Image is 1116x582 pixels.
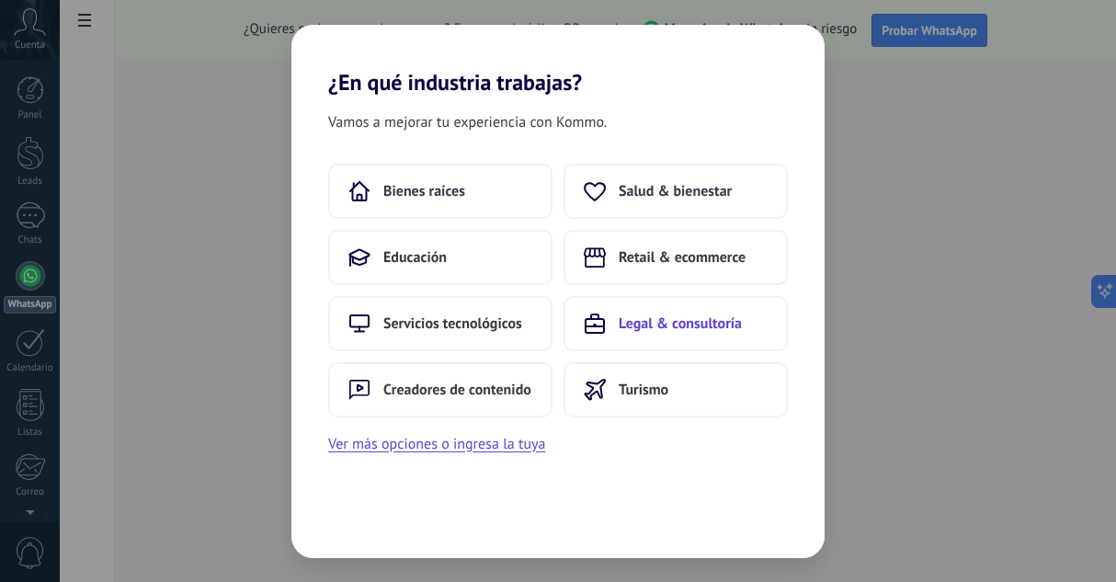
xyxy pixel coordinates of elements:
span: Creadores de contenido [383,381,531,399]
span: Retail & ecommerce [619,248,746,267]
button: Legal & consultoría [564,296,788,351]
button: Ver más opciones o ingresa la tuya [328,432,545,456]
button: Turismo [564,362,788,417]
span: Bienes raíces [383,182,465,200]
span: Servicios tecnológicos [383,314,522,333]
button: Educación [328,230,552,285]
span: Educación [383,248,447,267]
button: Retail & ecommerce [564,230,788,285]
span: Vamos a mejorar tu experiencia con Kommo. [328,110,607,134]
button: Creadores de contenido [328,362,552,417]
button: Bienes raíces [328,164,552,219]
span: Turismo [619,381,668,399]
h2: ¿En qué industria trabajas? [291,25,825,96]
button: Salud & bienestar [564,164,788,219]
span: Salud & bienestar [619,182,732,200]
span: Legal & consultoría [619,314,742,333]
button: Servicios tecnológicos [328,296,552,351]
